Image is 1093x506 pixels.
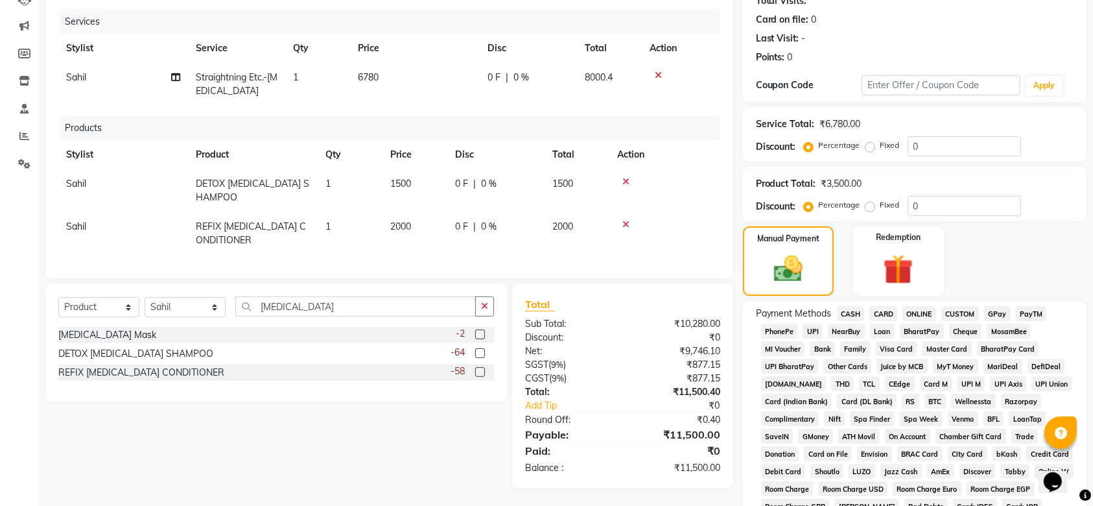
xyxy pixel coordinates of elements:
[840,341,871,356] span: Family
[1009,411,1046,426] span: LoanTap
[924,394,946,409] span: BTC
[1026,446,1073,461] span: Credit Card
[819,199,860,211] label: Percentage
[761,394,832,409] span: Card (Indian Bank)
[447,140,545,169] th: Disc
[293,71,298,83] span: 1
[1016,306,1047,321] span: PayTM
[641,399,730,413] div: ₹0
[821,177,862,191] div: ₹3,500.00
[481,177,497,191] span: 0 %
[958,376,985,391] span: UPI M
[876,341,917,356] span: Visa Card
[756,51,785,64] div: Points:
[837,394,897,409] span: Card (DL Bank)
[515,317,622,331] div: Sub Total:
[820,117,861,131] div: ₹6,780.00
[473,220,476,234] span: |
[838,429,880,444] span: ATH Movil
[609,140,720,169] th: Action
[552,221,573,232] span: 2000
[983,359,1022,374] span: MariDeal
[325,178,331,189] span: 1
[818,481,887,496] span: Room Charge USD
[577,34,642,63] th: Total
[622,344,729,358] div: ₹9,746.10
[902,306,936,321] span: ONLINE
[488,71,500,84] span: 0 F
[761,481,814,496] span: Room Charge
[798,429,833,444] span: GMoney
[473,177,476,191] span: |
[761,324,798,339] span: PhonePe
[824,411,845,426] span: Nift
[1035,464,1074,479] span: Online W
[525,359,548,370] span: SGST
[927,464,954,479] span: AmEx
[869,306,897,321] span: CARD
[900,324,944,339] span: BharatPay
[66,178,86,189] span: Sahil
[235,296,476,317] input: Search or Scan
[58,34,188,63] th: Stylist
[58,328,156,342] div: [MEDICAL_DATA] Mask
[849,464,875,479] span: LUZO
[765,252,812,285] img: _cash.svg
[837,306,865,321] span: CASH
[58,366,224,379] div: REFIX [MEDICAL_DATA] CONDITIONER
[959,464,996,479] span: Discover
[390,178,411,189] span: 1500
[480,34,577,63] th: Disc
[900,411,943,426] span: Spa Week
[920,376,952,391] span: Card M
[481,220,497,234] span: 0 %
[977,341,1039,356] span: BharatPay Card
[874,251,923,288] img: _gift.svg
[761,341,805,356] span: MI Voucher
[285,34,350,63] th: Qty
[455,177,468,191] span: 0 F
[515,372,622,385] div: ( )
[358,71,379,83] span: 6780
[60,116,730,140] div: Products
[350,34,480,63] th: Price
[622,358,729,372] div: ₹877.15
[506,71,508,84] span: |
[455,220,468,234] span: 0 F
[804,446,852,461] span: Card on File
[810,464,843,479] span: Shoutlo
[902,394,919,409] span: RS
[761,376,827,391] span: [DOMAIN_NAME]
[880,199,900,211] label: Fixed
[515,413,622,427] div: Round Off:
[756,200,796,213] div: Discount:
[515,385,622,399] div: Total:
[515,344,622,358] div: Net:
[622,461,729,475] div: ₹11,500.00
[885,376,915,391] span: CEdge
[987,324,1031,339] span: MosamBee
[757,233,819,245] label: Manual Payment
[761,446,799,461] span: Donation
[756,140,796,154] div: Discount:
[382,140,447,169] th: Price
[923,341,972,356] span: Master Card
[761,411,819,426] span: Complimentary
[515,461,622,475] div: Balance :
[515,443,622,459] div: Paid:
[1001,394,1042,409] span: Razorpay
[810,341,835,356] span: Bank
[515,331,622,344] div: Discount:
[802,32,806,45] div: -
[823,359,871,374] span: Other Cards
[1028,359,1065,374] span: DefiDeal
[515,358,622,372] div: ( )
[993,446,1022,461] span: bKash
[885,429,930,444] span: On Account
[515,427,622,442] div: Payable:
[1039,454,1080,493] iframe: chat widget
[756,78,862,92] div: Coupon Code
[880,139,900,151] label: Fixed
[761,359,819,374] span: UPI BharatPay
[951,394,996,409] span: Wellnessta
